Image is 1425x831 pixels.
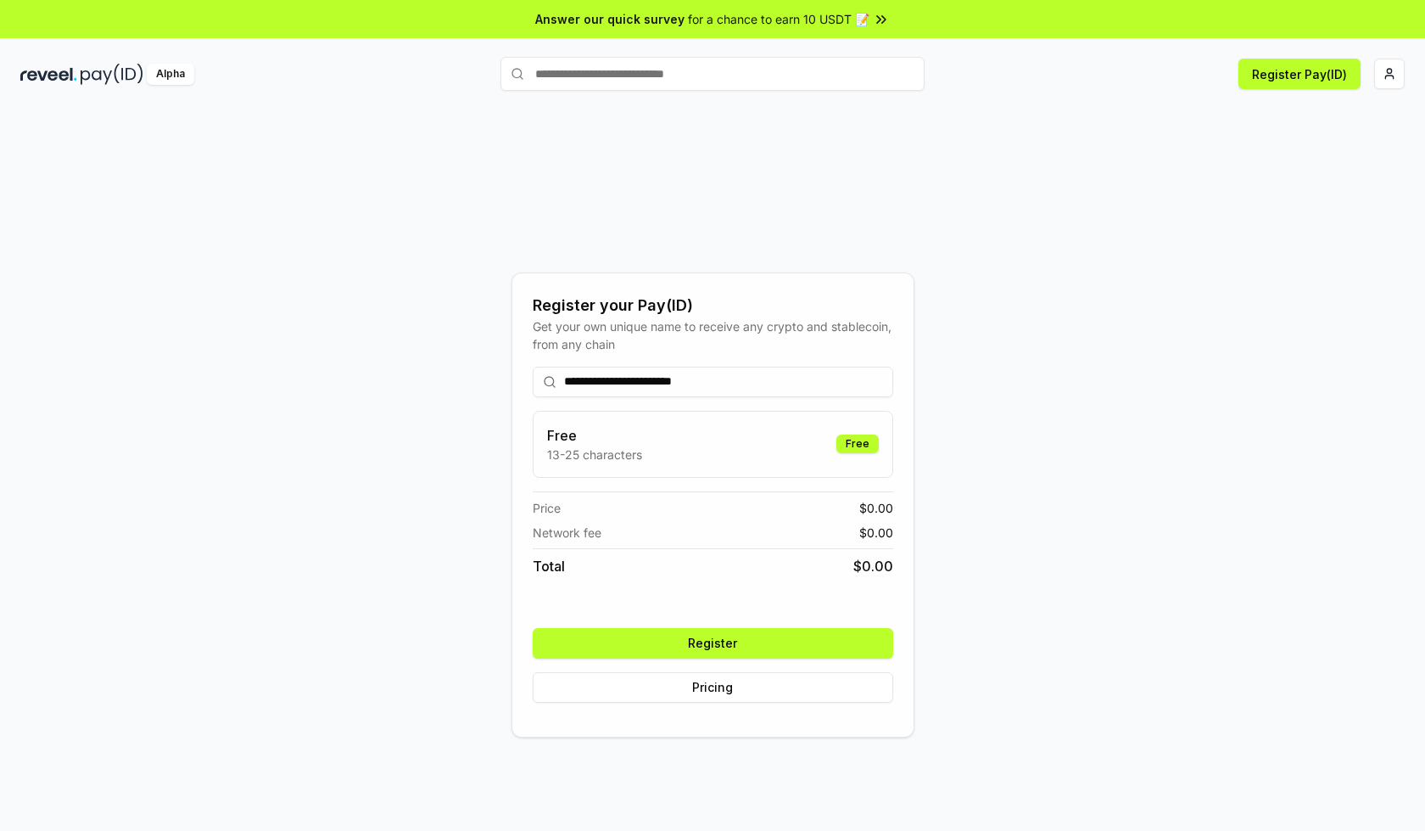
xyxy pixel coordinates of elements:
div: Register your Pay(ID) [533,294,893,317]
button: Pricing [533,672,893,703]
button: Register Pay(ID) [1238,59,1361,89]
span: Total [533,556,565,576]
span: Network fee [533,524,601,542]
button: Register [533,628,893,659]
span: for a chance to earn 10 USDT 📝 [688,10,869,28]
span: Price [533,499,561,517]
img: pay_id [81,64,143,85]
span: $ 0.00 [859,499,893,517]
div: Free [836,435,879,453]
div: Alpha [147,64,194,85]
img: reveel_dark [20,64,77,85]
div: Get your own unique name to receive any crypto and stablecoin, from any chain [533,317,893,353]
p: 13-25 characters [547,446,642,463]
h3: Free [547,425,642,446]
span: $ 0.00 [859,524,893,542]
span: $ 0.00 [853,556,893,576]
span: Answer our quick survey [535,10,685,28]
